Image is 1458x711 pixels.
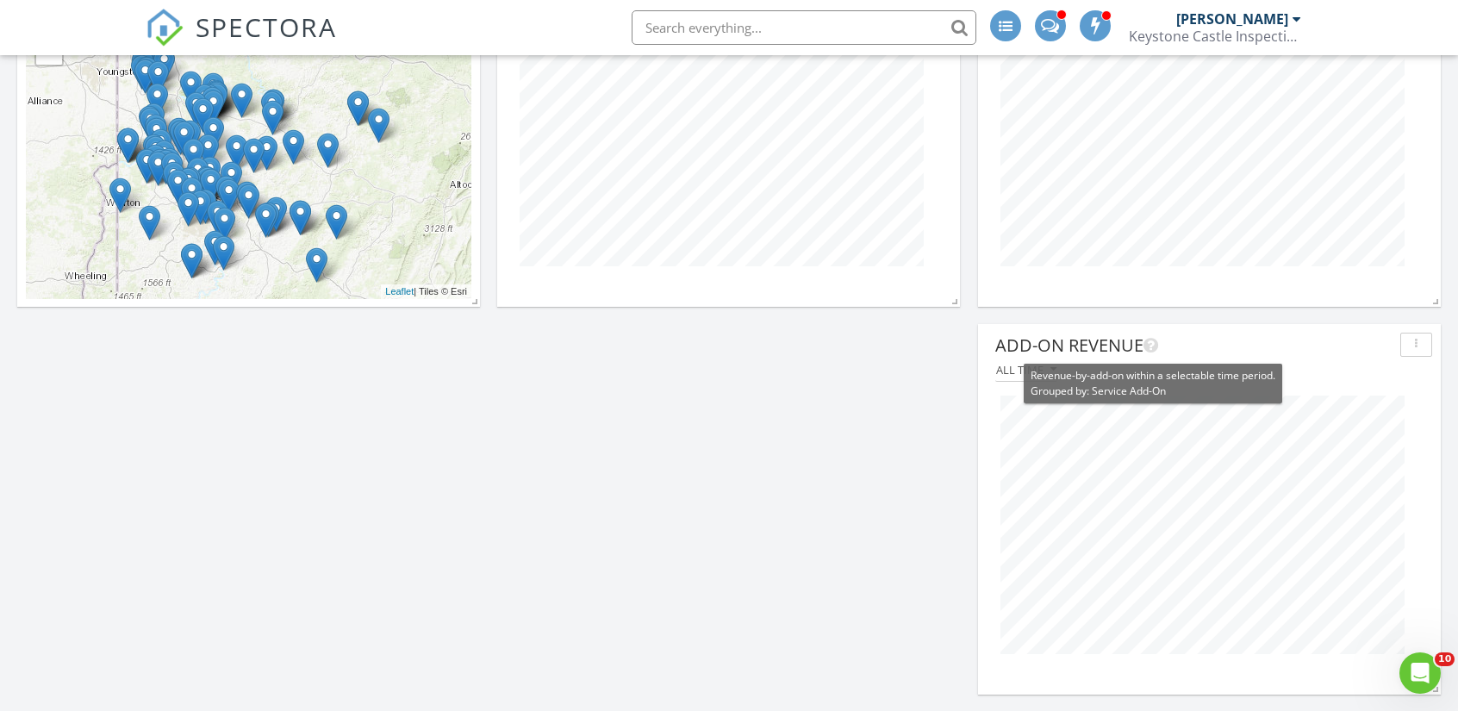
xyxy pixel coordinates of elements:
[146,9,184,47] img: The Best Home Inspection Software - Spectora
[995,333,1393,359] div: Add-On Revenue
[632,10,976,45] input: Search everything...
[1399,652,1441,694] iframe: Intercom live chat
[381,284,471,299] div: | Tiles © Esri
[1176,10,1288,28] div: [PERSON_NAME]
[1435,652,1455,666] span: 10
[196,9,337,45] span: SPECTORA
[995,359,1057,382] button: All time
[385,286,414,296] a: Leaflet
[996,364,1056,376] div: All time
[1129,28,1301,45] div: Keystone Castle Inspections LLC
[146,23,337,59] a: SPECTORA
